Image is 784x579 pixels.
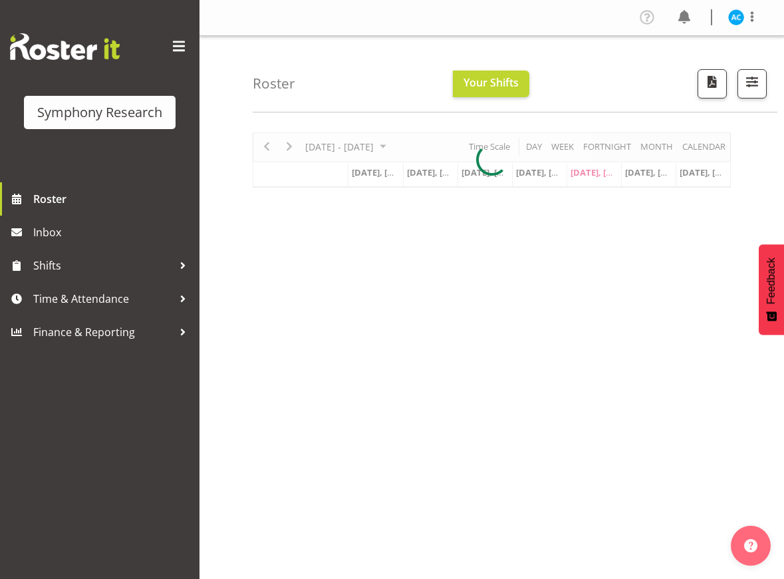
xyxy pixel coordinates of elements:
span: Roster [33,189,193,209]
span: Feedback [765,258,777,304]
span: Finance & Reporting [33,322,173,342]
img: help-xxl-2.png [744,539,757,552]
button: Filter Shifts [737,69,767,98]
button: Download a PDF of the roster according to the set date range. [698,69,727,98]
div: Symphony Research [37,102,162,122]
span: Time & Attendance [33,289,173,309]
button: Your Shifts [453,71,529,97]
button: Feedback - Show survey [759,244,784,335]
span: Your Shifts [463,75,519,90]
h4: Roster [253,76,295,91]
span: Inbox [33,222,193,242]
img: Rosterit website logo [10,33,120,60]
span: Shifts [33,256,173,276]
img: abbey-craib10174.jpg [728,9,744,25]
